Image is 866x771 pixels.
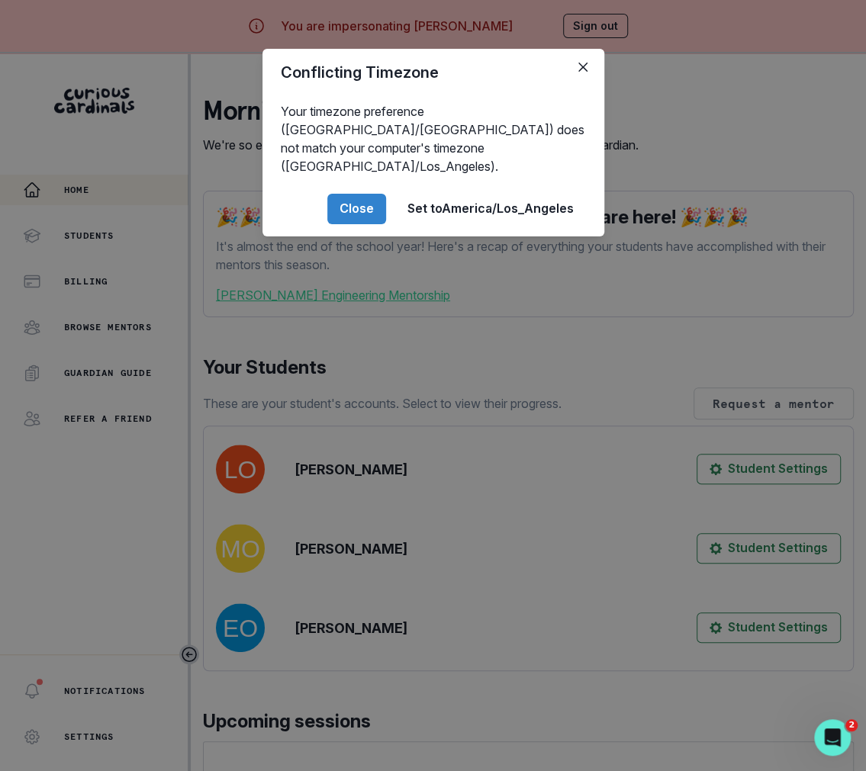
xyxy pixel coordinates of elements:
div: Your timezone preference ([GEOGRAPHIC_DATA]/[GEOGRAPHIC_DATA]) does not match your computer's tim... [262,96,604,182]
iframe: Intercom live chat [814,719,851,756]
button: Close [327,194,386,224]
header: Conflicting Timezone [262,49,604,96]
button: Close [571,55,595,79]
button: Set toAmerica/Los_Angeles [395,194,586,224]
span: 2 [845,719,858,731]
